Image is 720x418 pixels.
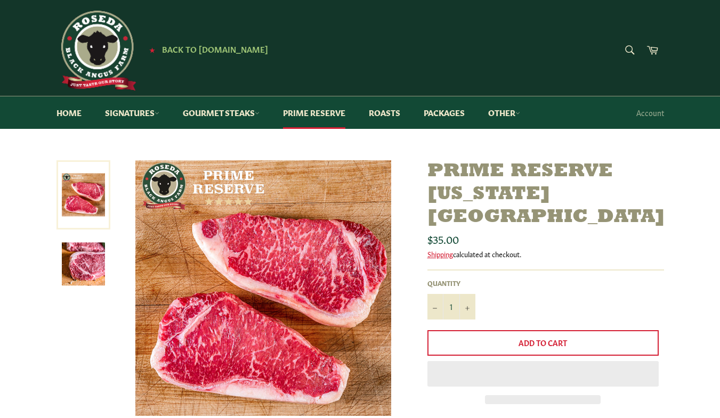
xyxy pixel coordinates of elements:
h1: Prime Reserve [US_STATE][GEOGRAPHIC_DATA] [427,160,664,230]
a: Prime Reserve [272,96,356,129]
span: $35.00 [427,231,459,246]
label: Quantity [427,278,475,288]
img: Roseda Beef [56,11,136,91]
img: Prime Reserve New York Strip [135,160,391,416]
div: calculated at checkout. [427,249,664,259]
span: Back to [DOMAIN_NAME] [162,43,268,54]
a: Other [478,96,531,129]
a: Shipping [427,249,453,259]
a: Account [631,97,669,128]
a: Roasts [358,96,411,129]
img: Prime Reserve New York Strip [62,242,105,285]
a: Signatures [94,96,170,129]
button: Reduce item quantity by one [427,294,443,319]
span: Add to Cart [519,337,567,348]
a: ★ Back to [DOMAIN_NAME] [144,45,268,54]
a: Gourmet Steaks [172,96,270,129]
button: Increase item quantity by one [459,294,475,319]
span: ★ [149,45,155,54]
a: Packages [413,96,475,129]
button: Add to Cart [427,330,659,356]
a: Home [46,96,92,129]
